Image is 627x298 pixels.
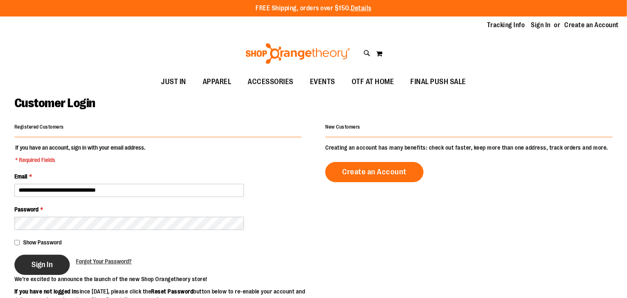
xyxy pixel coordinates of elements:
[352,73,394,91] span: OTF AT HOME
[302,73,343,92] a: EVENTS
[151,288,194,295] strong: Reset Password
[14,255,70,275] button: Sign In
[76,258,132,265] span: Forgot Your Password?
[14,288,77,295] strong: If you have not logged in
[23,239,62,246] span: Show Password
[531,21,551,30] a: Sign In
[203,73,232,91] span: APPAREL
[161,73,186,91] span: JUST IN
[14,275,314,283] p: We’re excited to announce the launch of the new Shop Orangetheory store!
[15,156,145,164] span: * Required Fields
[342,167,407,176] span: Create an Account
[14,206,38,213] span: Password
[256,4,371,13] p: FREE Shipping, orders over $150.
[310,73,335,91] span: EVENTS
[14,173,27,180] span: Email
[31,260,53,269] span: Sign In
[248,73,293,91] span: ACCESSORIES
[239,73,302,92] a: ACCESSORIES
[487,21,525,30] a: Tracking Info
[14,143,146,164] legend: If you have an account, sign in with your email address.
[325,143,613,152] p: Creating an account has many benefits: check out faster, keep more than one address, track orders...
[325,162,424,182] a: Create an Account
[14,124,64,130] strong: Registered Customers
[351,5,371,12] a: Details
[153,73,194,92] a: JUST IN
[325,124,360,130] strong: New Customers
[565,21,619,30] a: Create an Account
[343,73,402,92] a: OTF AT HOME
[402,73,474,92] a: FINAL PUSH SALE
[14,96,95,110] span: Customer Login
[410,73,466,91] span: FINAL PUSH SALE
[194,73,240,92] a: APPAREL
[76,257,132,265] a: Forgot Your Password?
[244,43,351,64] img: Shop Orangetheory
